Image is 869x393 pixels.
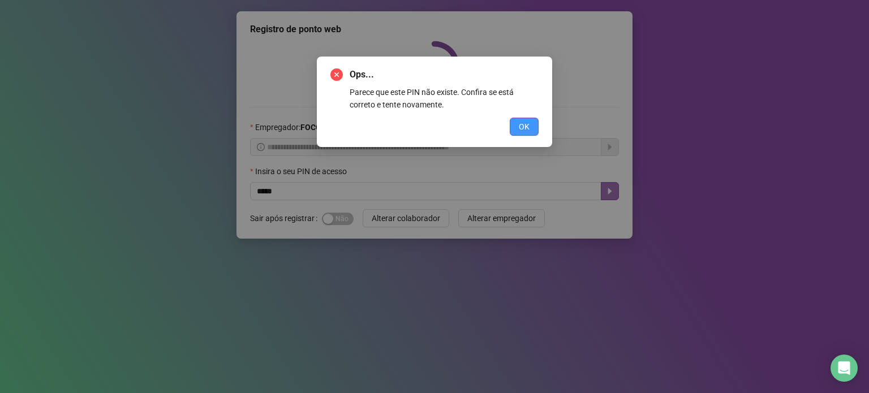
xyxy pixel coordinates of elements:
span: Ops... [350,68,539,81]
span: close-circle [330,68,343,81]
button: OK [510,118,539,136]
span: OK [519,120,530,133]
div: Parece que este PIN não existe. Confira se está correto e tente novamente. [350,86,539,111]
div: Open Intercom Messenger [831,355,858,382]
